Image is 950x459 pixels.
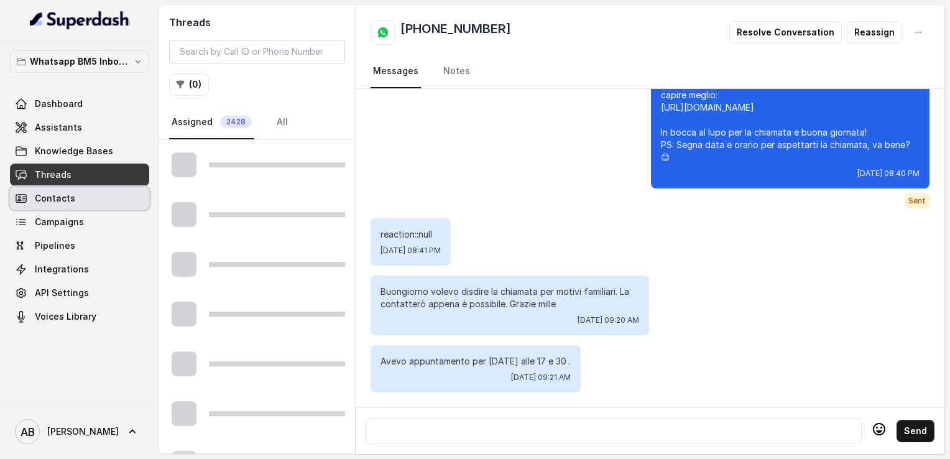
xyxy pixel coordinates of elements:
[35,287,89,299] span: API Settings
[857,169,920,178] span: [DATE] 08:40 PM
[897,420,934,442] button: Send
[10,305,149,328] a: Voices Library
[35,192,75,205] span: Contacts
[380,228,441,241] p: reaction::null
[441,55,473,88] a: Notes
[10,187,149,210] a: Contacts
[905,193,929,208] span: Sent
[169,73,209,96] button: (0)
[274,106,290,139] a: All
[380,246,441,256] span: [DATE] 08:41 PM
[511,373,571,382] span: [DATE] 09:21 AM
[10,50,149,73] button: Whatsapp BM5 Inbound
[35,121,82,134] span: Assistants
[35,98,83,110] span: Dashboard
[30,54,129,69] p: Whatsapp BM5 Inbound
[380,355,571,368] p: Avevo appuntamento per [DATE] alle 17 e 30 .
[169,106,254,139] a: Assigned2428
[35,310,96,323] span: Voices Library
[10,140,149,162] a: Knowledge Bases
[10,414,149,449] a: [PERSON_NAME]
[10,234,149,257] a: Pipelines
[10,282,149,304] a: API Settings
[21,425,35,438] text: AB
[220,116,252,128] span: 2428
[35,216,84,228] span: Campaigns
[169,15,345,30] h2: Threads
[169,106,345,139] nav: Tabs
[729,21,842,44] button: Resolve Conversation
[380,285,639,310] p: Buongiorno volevo disdire la chiamata per motivi familiari. La contatterò appena è possibile. Gra...
[400,20,511,45] h2: [PHONE_NUMBER]
[35,263,89,276] span: Integrations
[169,40,345,63] input: Search by Call ID or Phone Number
[371,55,421,88] a: Messages
[30,10,130,30] img: light.svg
[47,425,119,438] span: [PERSON_NAME]
[10,116,149,139] a: Assistants
[10,164,149,186] a: Threads
[35,239,75,252] span: Pipelines
[10,93,149,115] a: Dashboard
[578,315,639,325] span: [DATE] 09:20 AM
[10,258,149,280] a: Integrations
[35,145,113,157] span: Knowledge Bases
[847,21,902,44] button: Reassign
[35,169,71,181] span: Threads
[10,211,149,233] a: Campaigns
[371,55,929,88] nav: Tabs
